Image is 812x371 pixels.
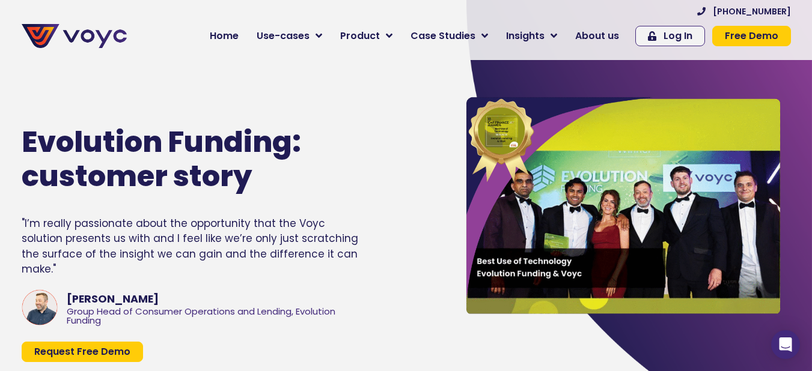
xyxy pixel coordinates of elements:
[22,125,345,194] h1: Evolution Funding: customer story
[566,24,628,48] a: About us
[248,24,331,48] a: Use-cases
[67,291,365,307] div: [PERSON_NAME]
[411,29,475,43] span: Case Studies
[725,31,778,41] span: Free Demo
[697,7,791,16] a: [PHONE_NUMBER]
[664,31,692,41] span: Log In
[67,307,365,325] div: Group Head of Consumer Operations and Lending, Evolution Funding
[401,24,497,48] a: Case Studies
[22,342,143,362] a: Request Free Demo
[340,29,380,43] span: Product
[22,216,365,277] div: "I’m really passionate about the opportunity that the Voyc solution presents us with and I feel l...
[712,26,791,46] a: Free Demo
[771,330,800,359] div: Open Intercom Messenger
[713,7,791,16] span: [PHONE_NUMBER]
[575,29,619,43] span: About us
[22,24,127,48] img: voyc-full-logo
[506,29,545,43] span: Insights
[635,26,705,46] a: Log In
[331,24,401,48] a: Product
[210,29,239,43] span: Home
[497,24,566,48] a: Insights
[257,29,310,43] span: Use-cases
[34,347,130,357] span: Request Free Demo
[201,24,248,48] a: Home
